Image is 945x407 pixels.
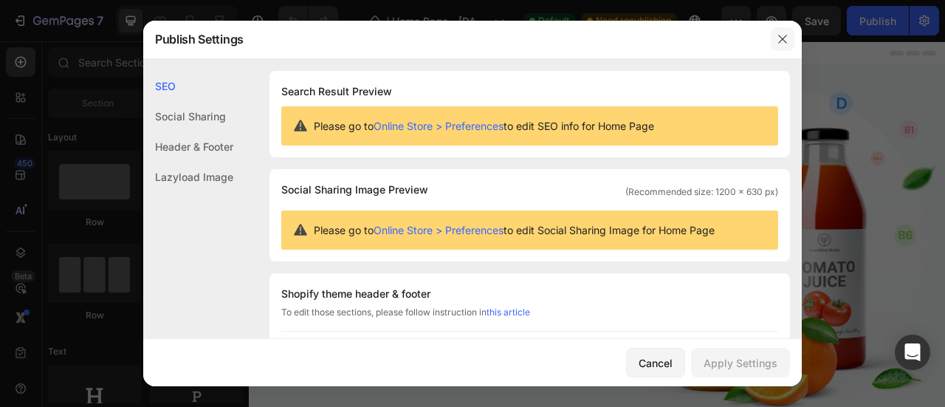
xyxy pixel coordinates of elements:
[281,306,778,332] div: To edit those sections, please follow instruction in
[143,162,233,192] div: Lazyload Image
[173,338,244,356] p: 258K Bought
[704,355,777,371] div: Apply Settings
[314,222,715,238] span: Please go to to edit Social Sharing Image for Home Page
[374,224,504,236] a: Online Store > Preferences
[13,251,424,287] p: The healthy choice every morning. Purify your body and get the vitamins you need to power you thr...
[281,181,428,199] span: Social Sharing Image Preview
[374,120,504,132] a: Online Store > Preferences
[625,185,778,199] span: (Recommended size: 1200 x 630 px)
[895,335,930,370] div: Open Intercom Messenger
[487,307,530,318] a: this article
[11,329,159,365] button: View All Products
[143,20,763,58] div: Publish Settings
[13,146,424,236] p: Delicious and fresh organic drinks
[143,101,233,131] div: Social Sharing
[626,348,685,377] button: Cancel
[691,348,790,377] button: Apply Settings
[281,83,778,100] h1: Search Result Preview
[35,338,136,356] div: View All Products
[314,118,654,134] span: Please go to to edit SEO info for Home Page
[143,71,233,101] div: SEO
[281,285,778,303] div: Shopify theme header & footer
[143,131,233,162] div: Header & Footer
[252,341,264,353] img: Alt Image
[639,355,673,371] div: Cancel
